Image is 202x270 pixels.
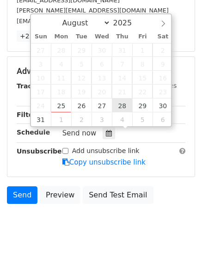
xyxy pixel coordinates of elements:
strong: Tracking [17,82,48,90]
span: September 1, 2025 [51,112,71,126]
span: August 12, 2025 [71,71,92,85]
span: August 25, 2025 [51,98,71,112]
small: [PERSON_NAME][EMAIL_ADDRESS][DOMAIN_NAME] [17,7,169,14]
span: August 8, 2025 [132,57,153,71]
span: August 14, 2025 [112,71,132,85]
span: July 28, 2025 [51,43,71,57]
strong: Schedule [17,129,50,136]
span: September 4, 2025 [112,112,132,126]
span: Sun [31,34,51,40]
span: September 6, 2025 [153,112,173,126]
span: August 13, 2025 [92,71,112,85]
a: Preview [40,186,80,204]
span: August 29, 2025 [132,98,153,112]
span: August 30, 2025 [153,98,173,112]
span: August 7, 2025 [112,57,132,71]
span: August 19, 2025 [71,85,92,98]
span: August 2, 2025 [153,43,173,57]
span: August 16, 2025 [153,71,173,85]
span: August 4, 2025 [51,57,71,71]
span: July 30, 2025 [92,43,112,57]
label: Add unsubscribe link [72,146,140,156]
span: August 6, 2025 [92,57,112,71]
span: August 24, 2025 [31,98,51,112]
a: Send [7,186,37,204]
span: August 18, 2025 [51,85,71,98]
iframe: Chat Widget [156,226,202,270]
span: July 29, 2025 [71,43,92,57]
strong: Filters [17,111,40,118]
span: Send now [62,129,97,137]
span: August 27, 2025 [92,98,112,112]
span: August 26, 2025 [71,98,92,112]
span: August 20, 2025 [92,85,112,98]
span: Thu [112,34,132,40]
span: August 21, 2025 [112,85,132,98]
strong: Unsubscribe [17,147,62,155]
span: Sat [153,34,173,40]
span: September 3, 2025 [92,112,112,126]
span: August 5, 2025 [71,57,92,71]
small: [EMAIL_ADDRESS][DOMAIN_NAME] [17,18,120,25]
span: September 2, 2025 [71,112,92,126]
span: August 3, 2025 [31,57,51,71]
span: August 15, 2025 [132,71,153,85]
span: August 10, 2025 [31,71,51,85]
span: Wed [92,34,112,40]
a: Copy unsubscribe link [62,158,146,166]
span: August 23, 2025 [153,85,173,98]
span: Fri [132,34,153,40]
span: August 17, 2025 [31,85,51,98]
span: Mon [51,34,71,40]
span: August 22, 2025 [132,85,153,98]
a: Send Test Email [83,186,153,204]
span: July 31, 2025 [112,43,132,57]
span: August 1, 2025 [132,43,153,57]
span: Tue [71,34,92,40]
span: August 9, 2025 [153,57,173,71]
input: Year [110,18,144,27]
span: August 31, 2025 [31,112,51,126]
span: August 28, 2025 [112,98,132,112]
a: +27 more [17,31,55,42]
h5: Advanced [17,66,185,76]
span: July 27, 2025 [31,43,51,57]
span: August 11, 2025 [51,71,71,85]
span: September 5, 2025 [132,112,153,126]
